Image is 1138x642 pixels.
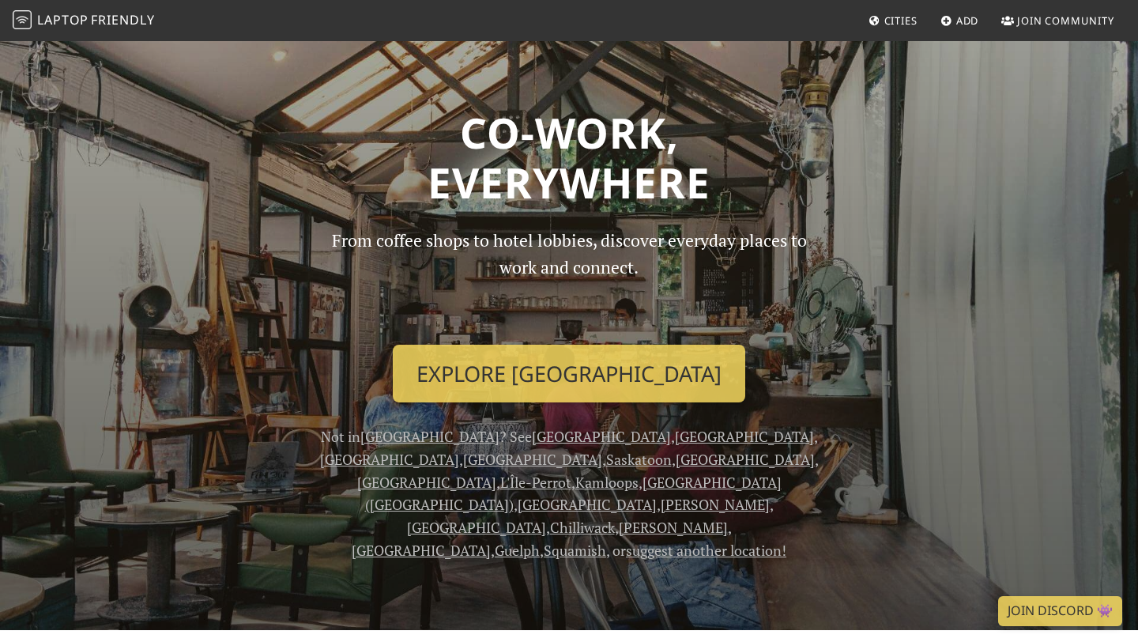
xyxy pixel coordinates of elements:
[661,495,770,514] a: [PERSON_NAME]
[57,108,1081,208] h1: Co-work, Everywhere
[956,13,979,28] span: Add
[862,6,924,35] a: Cities
[995,6,1121,35] a: Join Community
[320,427,819,560] span: Not in ? See , , , , , , , , , , , , , , , , , , or
[518,495,657,514] a: [GEOGRAPHIC_DATA]
[320,450,459,469] a: [GEOGRAPHIC_DATA]
[407,518,546,537] a: [GEOGRAPHIC_DATA]
[91,11,154,28] span: Friendly
[619,518,728,537] a: [PERSON_NAME]
[550,518,615,537] a: Chilliwack
[37,11,89,28] span: Laptop
[318,227,820,332] p: From coffee shops to hotel lobbies, discover everyday places to work and connect.
[676,450,815,469] a: [GEOGRAPHIC_DATA]
[495,541,540,560] a: Guelph
[675,427,814,446] a: [GEOGRAPHIC_DATA]
[393,345,745,403] a: Explore [GEOGRAPHIC_DATA]
[360,427,499,446] a: [GEOGRAPHIC_DATA]
[500,473,571,492] a: L'Île-Perrot
[544,541,606,560] a: Squamish
[934,6,985,35] a: Add
[463,450,602,469] a: [GEOGRAPHIC_DATA]
[998,596,1122,626] a: Join Discord 👾
[13,10,32,29] img: LaptopFriendly
[352,541,491,560] a: [GEOGRAPHIC_DATA]
[357,473,496,492] a: [GEOGRAPHIC_DATA]
[532,427,671,446] a: [GEOGRAPHIC_DATA]
[884,13,918,28] span: Cities
[1017,13,1114,28] span: Join Community
[626,541,786,560] a: suggest another location!
[575,473,639,492] a: Kamloops
[606,450,672,469] a: Saskatoon
[13,7,155,35] a: LaptopFriendly LaptopFriendly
